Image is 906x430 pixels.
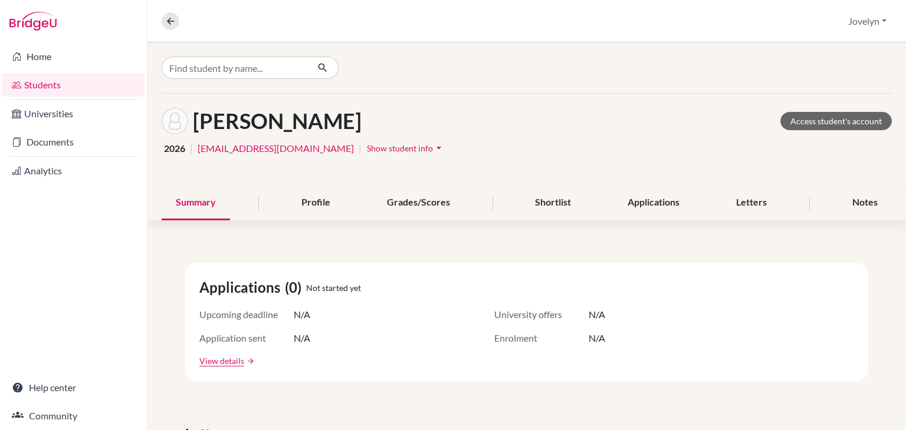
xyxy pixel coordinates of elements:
[359,141,362,156] span: |
[306,282,361,294] span: Not started yet
[494,307,589,322] span: University offers
[2,102,145,125] a: Universities
[494,331,589,345] span: Enrolment
[589,331,605,345] span: N/A
[294,331,310,345] span: N/A
[162,186,230,220] div: Summary
[780,112,892,130] a: Access student's account
[589,307,605,322] span: N/A
[199,277,285,298] span: Applications
[367,143,433,153] span: Show student info
[2,130,145,154] a: Documents
[287,186,344,220] div: Profile
[199,355,244,367] a: View details
[244,357,255,365] a: arrow_forward
[838,186,892,220] div: Notes
[285,277,306,298] span: (0)
[9,12,57,31] img: Bridge-U
[199,331,294,345] span: Application sent
[162,108,188,134] img: Kanarina Demiri's avatar
[193,108,362,134] h1: [PERSON_NAME]
[199,307,294,322] span: Upcoming deadline
[433,142,445,154] i: arrow_drop_down
[198,141,354,156] a: [EMAIL_ADDRESS][DOMAIN_NAME]
[613,186,694,220] div: Applications
[843,10,892,32] button: Jovelyn
[2,45,145,68] a: Home
[373,186,464,220] div: Grades/Scores
[722,186,781,220] div: Letters
[2,159,145,183] a: Analytics
[162,57,308,79] input: Find student by name...
[2,73,145,97] a: Students
[2,404,145,428] a: Community
[190,141,193,156] span: |
[521,186,585,220] div: Shortlist
[2,376,145,399] a: Help center
[164,141,185,156] span: 2026
[366,139,445,157] button: Show student infoarrow_drop_down
[294,307,310,322] span: N/A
